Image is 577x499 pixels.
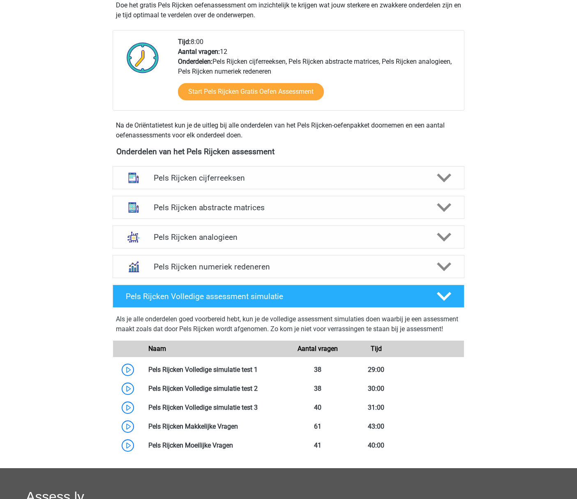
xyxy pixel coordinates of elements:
div: Na de Oriëntatietest kun je de uitleg bij alle onderdelen van het Pels Rijcken-oefenpakket doorne... [113,121,464,140]
img: numeriek redeneren [123,256,144,277]
div: Aantal vragen [288,344,347,354]
img: cijferreeksen [123,167,144,188]
h4: Pels Rijcken numeriek redeneren [154,262,423,272]
a: numeriek redeneren Pels Rijcken numeriek redeneren [109,255,468,278]
a: Start Pels Rijcken Gratis Oefen Assessment [178,83,324,100]
h4: Pels Rijcken Volledige assessment simulatie [126,292,423,301]
div: Tijd [347,344,405,354]
h4: Pels Rijcken cijferreeksen [154,173,423,183]
div: Pels Rijcken Volledige simulatie test 2 [142,384,288,394]
img: analogieen [123,226,144,248]
div: Pels Rijcken Volledige simulatie test 1 [142,365,288,375]
div: 8:00 12 Pels Rijcken cijferreeksen, Pels Rijcken abstracte matrices, Pels Rijcken analogieen, Pel... [172,37,464,110]
img: abstracte matrices [123,197,144,218]
b: Aantal vragen: [178,48,220,56]
a: analogieen Pels Rijcken analogieen [109,225,468,248]
div: Pels Rijcken Volledige simulatie test 3 [142,403,288,413]
b: Onderdelen: [178,58,212,65]
h4: Onderdelen van het Pels Rijcken assessment [116,147,461,156]
h4: Pels Rijcken abstracte matrices [154,203,423,212]
a: Pels Rijcken Volledige assessment simulatie [109,285,468,308]
a: abstracte matrices Pels Rijcken abstracte matrices [109,196,468,219]
div: Als je alle onderdelen goed voorbereid hebt, kun je de volledige assessment simulaties doen waarb... [116,314,461,337]
div: Pels Rijcken Makkelijke Vragen [142,422,288,432]
a: cijferreeksen Pels Rijcken cijferreeksen [109,166,468,189]
div: Pels Rijcken Moeilijke Vragen [142,441,288,450]
img: Klok [122,37,164,78]
b: Tijd: [178,38,191,46]
div: Naam [142,344,288,354]
h4: Pels Rijcken analogieen [154,232,423,242]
